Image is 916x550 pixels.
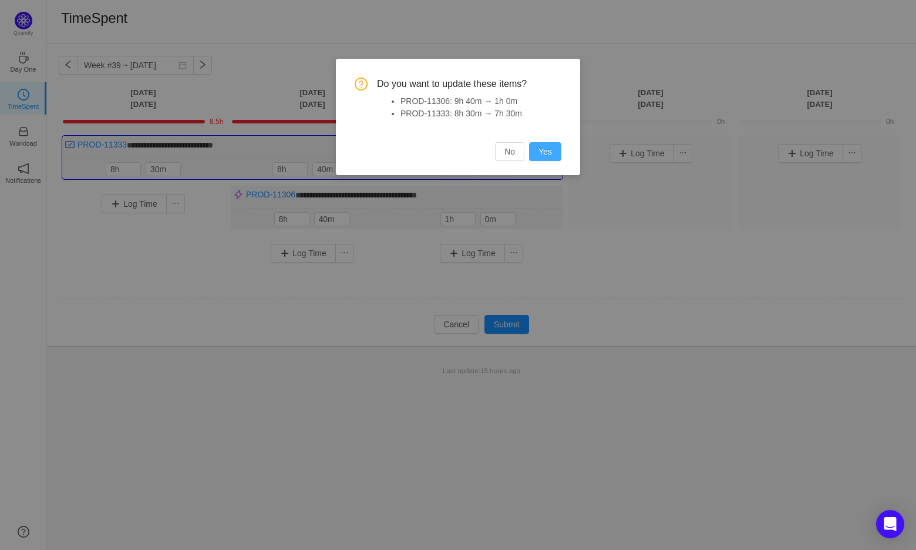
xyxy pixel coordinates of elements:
button: No [495,142,524,161]
i: icon: question-circle [355,78,368,90]
div: Open Intercom Messenger [876,510,904,538]
li: PROD-11306: 9h 40m → 1h 0m [400,95,561,108]
button: Yes [529,142,561,161]
li: PROD-11333: 8h 30m → 7h 30m [400,108,561,120]
span: Do you want to update these items? [377,78,561,90]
